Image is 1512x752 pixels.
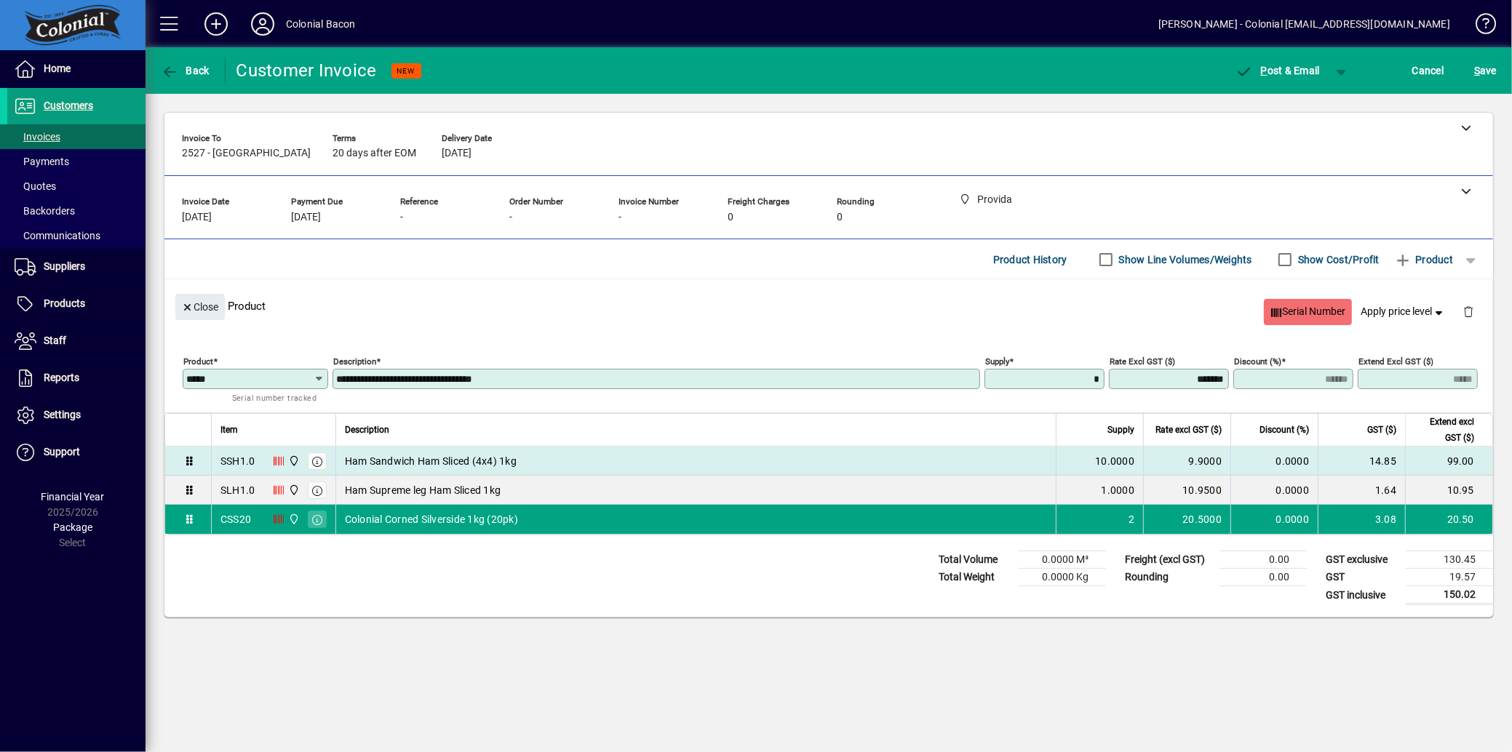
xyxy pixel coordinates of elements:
[15,131,60,143] span: Invoices
[1102,483,1135,497] span: 1.0000
[181,295,219,319] span: Close
[345,422,389,438] span: Description
[1318,505,1405,534] td: 3.08
[993,248,1067,271] span: Product History
[1405,476,1492,505] td: 10.95
[987,247,1073,273] button: Product History
[161,65,210,76] span: Back
[146,57,226,84] app-page-header-button: Back
[7,397,146,433] a: Settings
[1236,65,1320,76] span: ost & Email
[1153,483,1222,497] div: 10.9500
[345,454,517,468] span: Ham Sandwich Ham Sliced (4x4) 1kg
[220,422,238,438] span: Item
[1270,300,1346,324] span: Serial Number
[183,356,213,367] mat-label: Product
[397,66,415,76] span: NEW
[1358,356,1433,367] mat-label: Extend excl GST ($)
[1412,59,1444,82] span: Cancel
[7,360,146,396] a: Reports
[1474,65,1480,76] span: S
[44,63,71,74] span: Home
[44,297,85,309] span: Products
[286,12,355,36] div: Colonial Bacon
[220,512,251,527] div: CSS20
[1318,586,1406,604] td: GST inclusive
[285,511,301,527] span: Provida
[1129,512,1134,527] span: 2
[239,11,286,37] button: Profile
[1471,57,1500,84] button: Save
[442,148,471,159] span: [DATE]
[285,482,301,498] span: Provida
[1318,569,1406,586] td: GST
[172,300,228,313] app-page-header-button: Close
[7,51,146,87] a: Home
[1318,476,1405,505] td: 1.64
[1409,57,1448,84] button: Cancel
[1110,356,1175,367] mat-label: Rate excl GST ($)
[15,230,100,241] span: Communications
[1118,551,1219,569] td: Freight (excl GST)
[1107,422,1134,438] span: Supply
[7,124,146,149] a: Invoices
[7,174,146,199] a: Quotes
[7,434,146,471] a: Support
[1465,3,1494,50] a: Knowledge Base
[837,212,843,223] span: 0
[333,356,376,367] mat-label: Description
[1019,569,1106,586] td: 0.0000 Kg
[1451,305,1486,318] app-page-header-button: Delete
[7,223,146,248] a: Communications
[175,294,225,320] button: Close
[1095,454,1134,468] span: 10.0000
[7,249,146,285] a: Suppliers
[41,491,105,503] span: Financial Year
[400,212,403,223] span: -
[1361,304,1446,319] span: Apply price level
[1406,569,1493,586] td: 19.57
[15,156,69,167] span: Payments
[1118,569,1219,586] td: Rounding
[15,205,75,217] span: Backorders
[1158,12,1450,36] div: [PERSON_NAME] - Colonial [EMAIL_ADDRESS][DOMAIN_NAME]
[1451,294,1486,329] button: Delete
[7,286,146,322] a: Products
[1230,505,1318,534] td: 0.0000
[157,57,213,84] button: Back
[1219,569,1307,586] td: 0.00
[44,335,66,346] span: Staff
[985,356,1009,367] mat-label: Supply
[7,149,146,174] a: Payments
[182,212,212,223] span: [DATE]
[193,11,239,37] button: Add
[931,551,1019,569] td: Total Volume
[1414,414,1474,446] span: Extend excl GST ($)
[1264,299,1352,325] button: Serial Number
[931,569,1019,586] td: Total Weight
[1387,247,1460,273] button: Product
[1234,356,1281,367] mat-label: Discount (%)
[44,409,81,420] span: Settings
[291,212,321,223] span: [DATE]
[1153,512,1222,527] div: 20.5000
[618,212,621,223] span: -
[53,521,92,533] span: Package
[1474,59,1497,82] span: ave
[1367,422,1396,438] span: GST ($)
[1406,551,1493,569] td: 130.45
[333,148,416,159] span: 20 days after EOM
[15,180,56,192] span: Quotes
[509,212,512,223] span: -
[1406,586,1493,604] td: 150.02
[164,279,1493,332] div: Product
[285,453,301,469] span: Provida
[1153,454,1222,468] div: 9.9000
[1318,551,1406,569] td: GST exclusive
[345,512,518,527] span: Colonial Corned Silverside 1kg (20pk)
[1405,447,1492,476] td: 99.00
[220,454,255,468] div: SSH1.0
[1228,57,1327,84] button: Post & Email
[7,199,146,223] a: Backorders
[1261,65,1268,76] span: P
